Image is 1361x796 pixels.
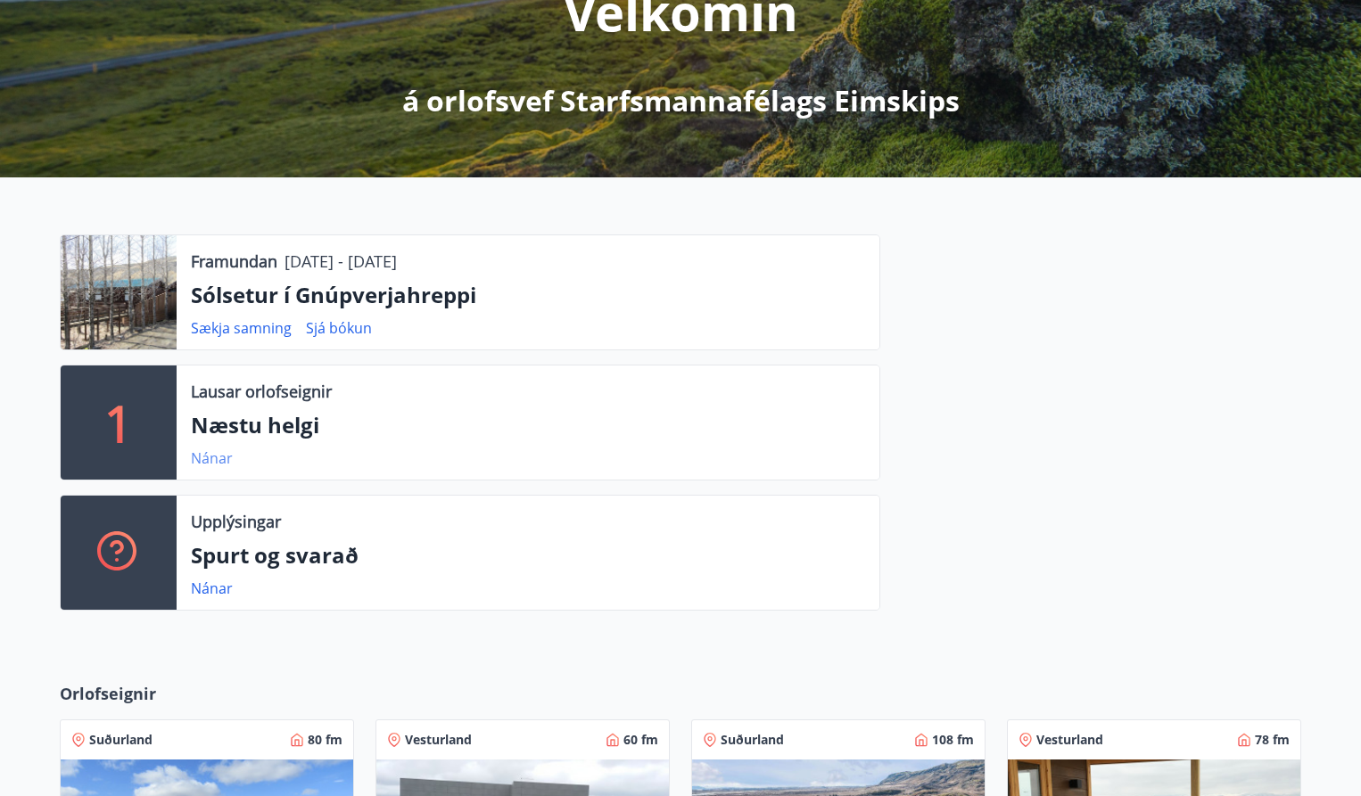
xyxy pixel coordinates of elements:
[932,731,974,749] span: 108 fm
[306,318,372,338] a: Sjá bókun
[191,250,277,273] p: Framundan
[191,579,233,598] a: Nánar
[191,318,292,338] a: Sækja samning
[191,380,332,403] p: Lausar orlofseignir
[402,81,960,120] p: á orlofsvef Starfsmannafélags Eimskips
[405,731,472,749] span: Vesturland
[191,410,865,440] p: Næstu helgi
[191,510,281,533] p: Upplýsingar
[721,731,784,749] span: Suðurland
[1036,731,1103,749] span: Vesturland
[89,731,153,749] span: Suðurland
[1255,731,1290,749] span: 78 fm
[308,731,342,749] span: 80 fm
[191,280,865,310] p: Sólsetur í Gnúpverjahreppi
[285,250,397,273] p: [DATE] - [DATE]
[191,540,865,570] p: Spurt og svarað
[191,448,233,468] a: Nánar
[623,731,658,749] span: 60 fm
[60,682,156,705] span: Orlofseignir
[104,389,133,456] p: 1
